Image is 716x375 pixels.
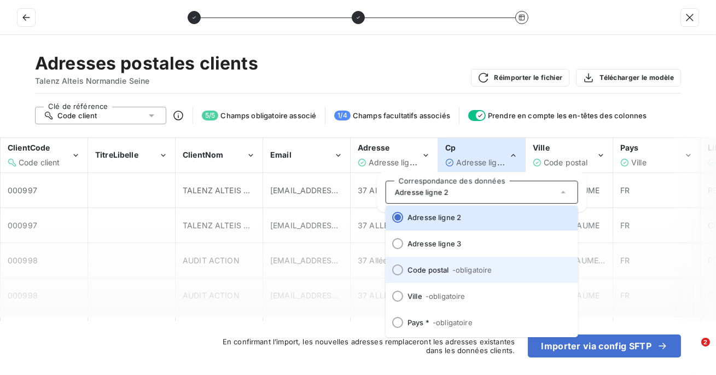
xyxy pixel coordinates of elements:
span: AUDIT ACTION [183,291,240,300]
span: Champs facultatifs associés [353,111,450,120]
span: 000998 [8,291,38,300]
span: Talenz Alteis Normandie Seine [35,76,258,86]
span: Email [270,150,292,159]
span: 2 [701,338,710,347]
span: FR [620,221,630,230]
span: AUDIT ACTION [183,256,240,265]
span: Adresse ligne 1 [369,158,424,167]
h2: Adresses postales clients [35,53,258,74]
span: Ville [631,158,647,167]
th: Adresse [351,138,438,173]
span: [EMAIL_ADDRESS][DOMAIN_NAME] [270,221,404,230]
span: 000997 [8,221,37,230]
th: Ville [526,138,613,173]
span: 37 Allée l'arc en ciel Parc d'activité de la Bretèque [358,186,543,195]
th: TitreLibelle [88,138,176,173]
span: TALENZ ALTEIS AUDIT [GEOGRAPHIC_DATA] [183,221,350,230]
button: Importer via config SFTP [528,334,681,357]
th: Email [263,138,351,173]
span: Prendre en compte les en-têtes des colonnes [488,111,647,120]
button: Réimporter le fichier [471,69,570,86]
span: Adresse ligne 3 [408,239,569,248]
span: - obligatoire [425,292,465,301]
span: FR [620,256,630,265]
span: Code postal [544,158,588,167]
span: [EMAIL_ADDRESS][DOMAIN_NAME] [270,186,404,195]
span: Adresse ligne 2 [408,213,569,222]
span: Ville [408,292,569,301]
span: TitreLibelle [95,150,138,159]
span: Champs obligatoire associé [220,111,316,120]
span: - obligatoire [452,266,492,274]
span: Pays * [408,318,569,327]
span: 37 ALLEE DE L'ARC EN CIEL [358,221,461,230]
span: TALENZ ALTEIS AUDIT [GEOGRAPHIC_DATA] [183,186,350,195]
iframe: Intercom live chat [679,338,705,364]
span: FR [620,291,630,300]
span: [EMAIL_ADDRESS][DOMAIN_NAME] [270,256,404,265]
th: ClientCode [1,138,88,173]
span: [EMAIL_ADDRESS][DOMAIN_NAME] [270,291,404,300]
span: Pays [620,143,639,152]
span: En confirmant l’import, les nouvelles adresses remplaceront les adresses existantes dans les donn... [214,337,515,355]
th: Cp [438,138,526,173]
span: 37 Allée l'arc en ciel Parc d'activité de la Bretèque [358,256,543,265]
span: 000998 [8,256,38,265]
span: 1 / 4 [334,111,350,120]
span: 000997 [8,186,37,195]
span: Adresse [358,143,389,152]
span: BOIS GUILLAUME CEDEX [533,256,626,265]
span: Code client [57,111,97,120]
span: Adresse ligne 2 [456,158,513,167]
span: Cp [445,143,456,152]
span: FR [620,186,630,195]
span: Code postal [408,266,569,274]
span: ClientNom [183,150,223,159]
th: Pays [613,138,701,173]
span: 5 / 5 [202,111,218,120]
th: ClientNom [176,138,263,173]
span: Adresse ligne 2 [395,188,449,197]
span: Ville [533,143,550,152]
span: 37 ALLEE DE L'ARC EN CIEL [358,291,461,300]
span: Code client [19,158,60,167]
span: - obligatoire [433,318,473,327]
span: ClientCode [8,143,50,152]
button: Télécharger le modèle [576,69,681,86]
